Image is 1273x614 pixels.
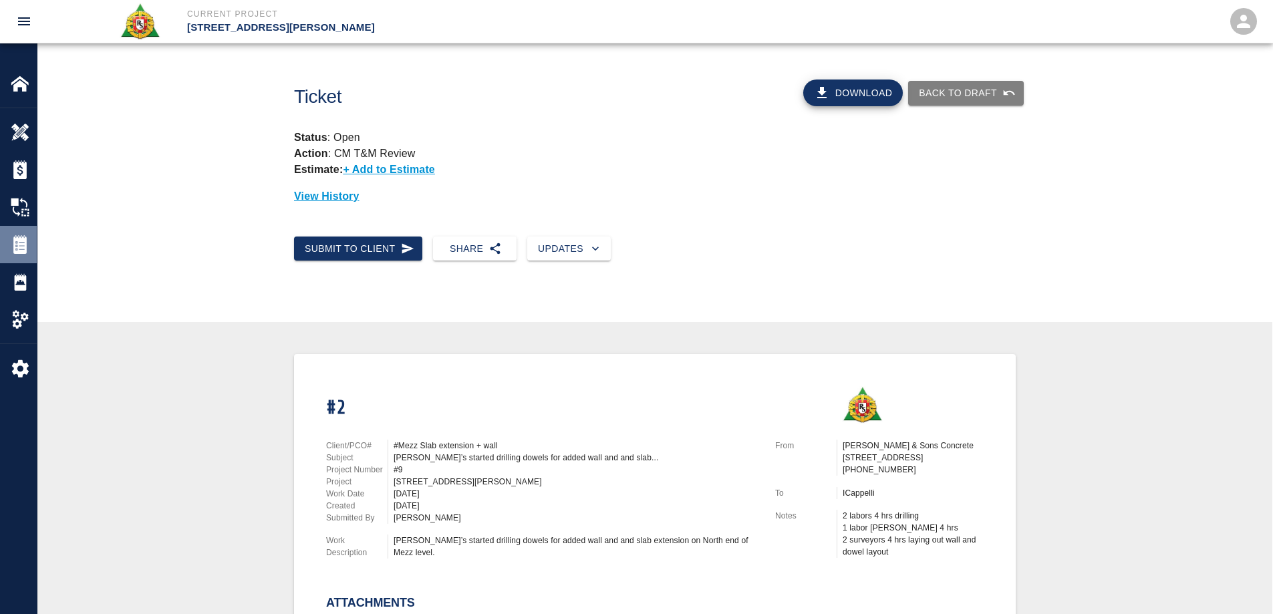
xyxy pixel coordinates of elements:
p: View History [294,188,1016,204]
button: Share [433,237,517,261]
button: open drawer [8,5,40,37]
p: [PERSON_NAME] & Sons Concrete [843,440,984,452]
div: #Mezz Slab extension + wall [394,440,759,452]
div: [DATE] [394,488,759,500]
div: [PERSON_NAME] [394,512,759,524]
strong: Action [294,148,328,159]
button: Submit to Client [294,237,422,261]
img: Roger & Sons Concrete [120,3,160,40]
div: [STREET_ADDRESS][PERSON_NAME] [394,476,759,488]
button: Updates [527,237,611,261]
p: Project [326,476,388,488]
iframe: Chat Widget [1206,550,1273,614]
p: [STREET_ADDRESS][PERSON_NAME] [187,20,709,35]
div: [PERSON_NAME]’s started drilling dowels for added wall and and slab extension on North end of Mez... [394,534,759,559]
strong: Estimate: [294,164,343,175]
p: Client/PCO# [326,440,388,452]
p: Submitted By [326,512,388,524]
img: Roger & Sons Concrete [842,386,883,424]
h2: Attachments [326,596,415,611]
p: : Open [294,130,1016,146]
div: [DATE] [394,500,759,512]
p: To [775,487,837,499]
h1: #2 [326,397,759,420]
p: Work Description [326,534,388,559]
p: Subject [326,452,388,464]
p: : CM T&M Review [294,148,416,159]
p: Created [326,500,388,512]
p: [STREET_ADDRESS] [843,452,984,464]
div: [PERSON_NAME]’s started drilling dowels for added wall and and slab... [394,452,759,464]
button: Back to Draft [908,81,1024,106]
strong: Status [294,132,327,143]
p: From [775,440,837,452]
h1: Ticket [294,86,710,108]
p: ICappelli [843,487,984,499]
p: Notes [775,510,837,522]
p: [PHONE_NUMBER] [843,464,984,476]
p: Current Project [187,8,709,20]
p: Project Number [326,464,388,476]
p: Work Date [326,488,388,500]
div: #9 [394,464,759,476]
p: + Add to Estimate [343,164,435,175]
div: 2 labors 4 hrs drilling 1 labor [PERSON_NAME] 4 hrs 2 surveyors 4 hrs laying out wall and dowel l... [843,510,984,558]
button: Download [803,80,903,106]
